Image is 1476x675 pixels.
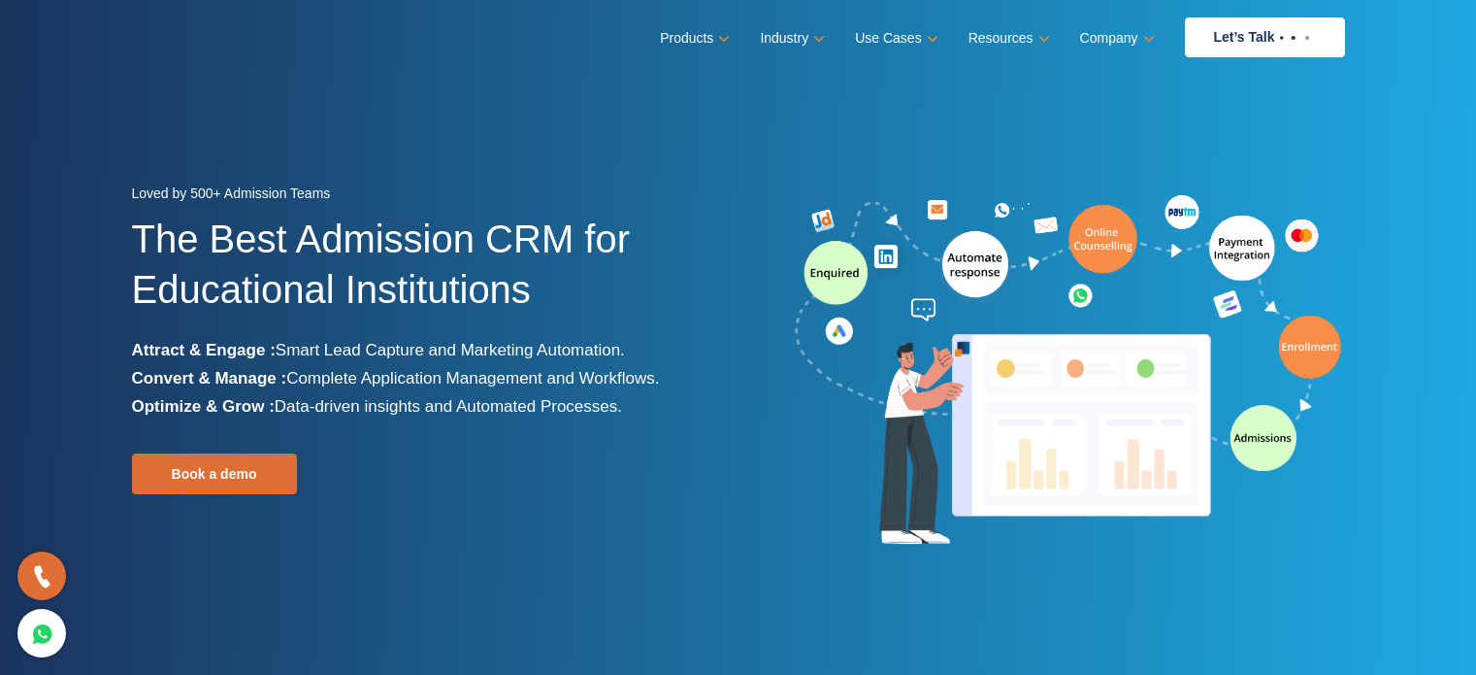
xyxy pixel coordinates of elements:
b: Attract & Engage : [132,341,276,359]
span: Complete Application Management and Workflows. [286,369,659,388]
div: Loved by 500+ Admission Teams [132,180,724,214]
a: Book a demo [132,454,297,494]
img: admission-software-home-page-header [792,190,1345,553]
a: Resources [968,24,1046,52]
h1: The Best Admission CRM for Educational Institutions [132,214,724,336]
a: Let’s Talk [1185,17,1345,57]
a: Industry [760,24,821,52]
a: Company [1080,24,1151,52]
b: Optimize & Grow : [132,397,275,416]
a: Products [660,24,726,52]
b: Convert & Manage : [132,369,287,388]
span: Data-driven insights and Automated Processes. [275,397,622,416]
span: Smart Lead Capture and Marketing Automation. [276,341,625,359]
a: Use Cases [855,24,934,52]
